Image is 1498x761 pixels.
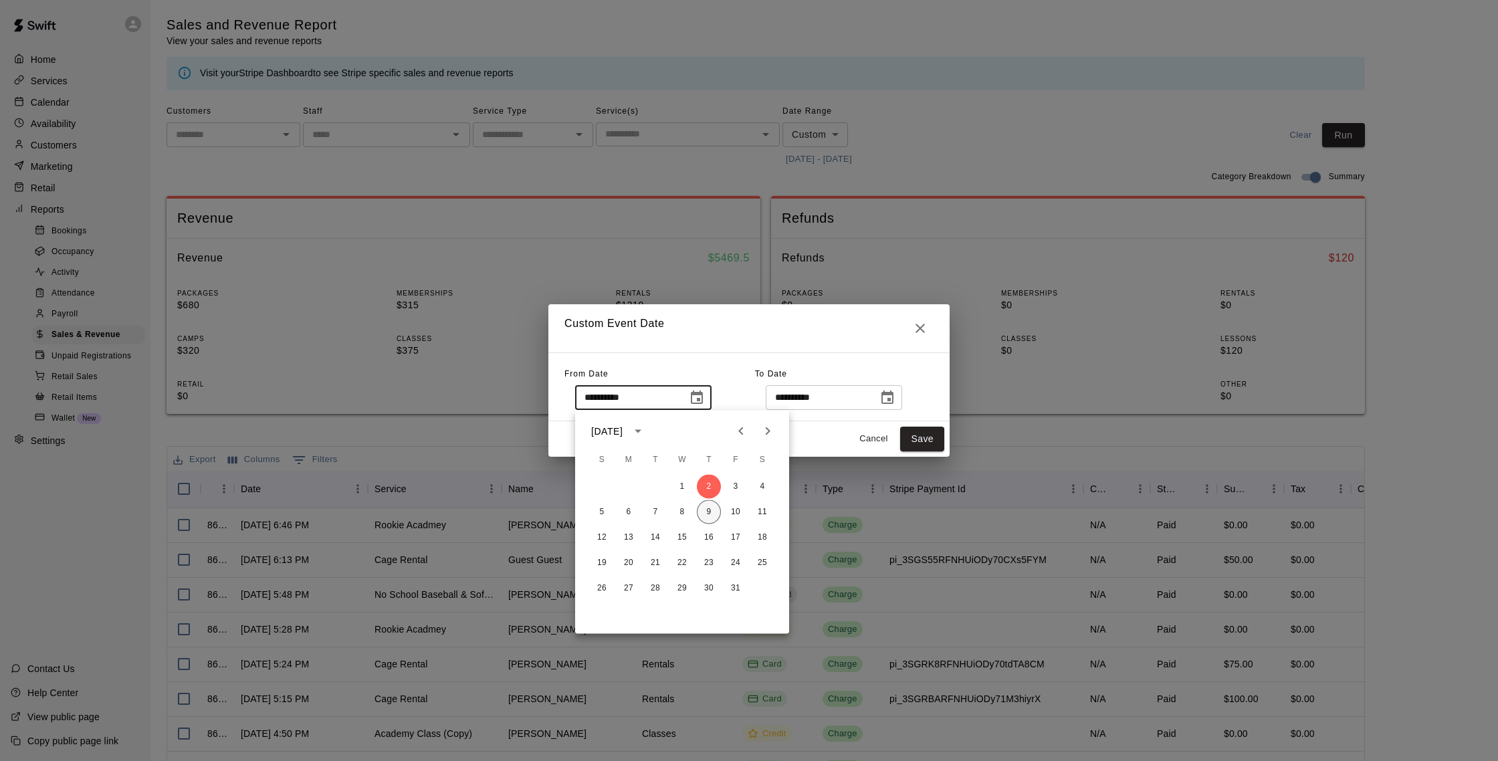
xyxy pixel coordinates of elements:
button: 4 [750,475,774,499]
button: 6 [617,500,641,524]
button: 17 [724,526,748,550]
button: Choose date, selected date is Oct 9, 2025 [874,385,901,411]
button: 12 [590,526,614,550]
button: 24 [724,551,748,575]
button: 22 [670,551,694,575]
span: Thursday [697,447,721,473]
button: 18 [750,526,774,550]
button: 26 [590,576,614,601]
button: 8 [670,500,694,524]
span: To Date [755,369,787,378]
button: 10 [724,500,748,524]
button: 9 [697,500,721,524]
span: Sunday [590,447,614,473]
span: From Date [564,369,609,378]
button: Choose date, selected date is Oct 2, 2025 [683,385,710,411]
span: Tuesday [643,447,667,473]
button: 5 [590,500,614,524]
span: Friday [724,447,748,473]
button: 11 [750,500,774,524]
button: 20 [617,551,641,575]
button: Previous month [728,418,754,445]
button: 31 [724,576,748,601]
button: Save [900,427,944,451]
button: Next month [754,418,781,445]
h2: Custom Event Date [548,304,950,352]
button: 28 [643,576,667,601]
button: 30 [697,576,721,601]
span: Monday [617,447,641,473]
button: 21 [643,551,667,575]
button: 16 [697,526,721,550]
button: Cancel [852,429,895,449]
button: calendar view is open, switch to year view [627,420,649,443]
button: 15 [670,526,694,550]
button: 19 [590,551,614,575]
button: 29 [670,576,694,601]
div: [DATE] [591,424,623,438]
button: 7 [643,500,667,524]
span: Saturday [750,447,774,473]
button: 3 [724,475,748,499]
span: Wednesday [670,447,694,473]
button: 2 [697,475,721,499]
button: Close [907,315,934,342]
button: 25 [750,551,774,575]
button: 13 [617,526,641,550]
button: 27 [617,576,641,601]
button: 1 [670,475,694,499]
button: 14 [643,526,667,550]
button: 23 [697,551,721,575]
